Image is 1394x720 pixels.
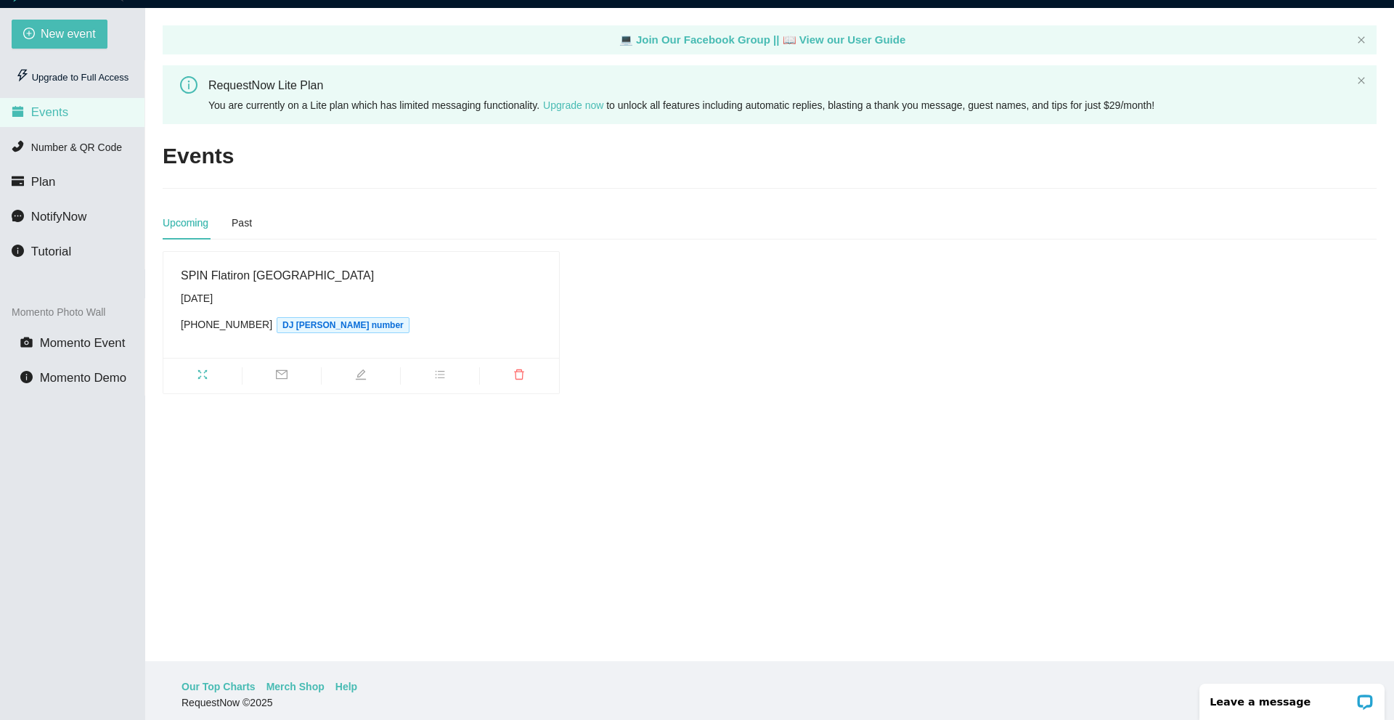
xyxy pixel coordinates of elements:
span: info-circle [12,245,24,257]
span: New event [41,25,96,43]
span: Plan [31,175,56,189]
span: delete [480,369,559,385]
a: Merch Shop [266,679,325,695]
span: Number & QR Code [31,142,122,153]
div: SPIN Flatiron [GEOGRAPHIC_DATA] [181,266,542,285]
div: Upgrade to Full Access [12,63,133,92]
div: [DATE] [181,290,542,306]
span: DJ [PERSON_NAME] number [277,317,409,333]
span: close [1357,76,1366,85]
span: Events [31,105,68,119]
span: NotifyNow [31,210,86,224]
span: plus-circle [23,28,35,41]
div: RequestNow Lite Plan [208,76,1351,94]
span: thunderbolt [16,69,29,82]
span: phone [12,140,24,152]
span: info-circle [20,371,33,383]
span: Momento Event [40,336,126,350]
h2: Events [163,142,234,171]
div: RequestNow © 2025 [182,695,1354,711]
button: close [1357,76,1366,86]
a: laptop Join Our Facebook Group || [619,33,783,46]
button: plus-circleNew event [12,20,107,49]
span: bars [401,369,479,385]
span: edit [322,369,400,385]
div: Upcoming [163,215,208,231]
a: Help [335,679,357,695]
span: You are currently on a Lite plan which has limited messaging functionality. to unlock all feature... [208,99,1154,111]
a: laptop View our User Guide [783,33,906,46]
span: info-circle [180,76,197,94]
span: laptop [619,33,633,46]
span: message [12,210,24,222]
button: close [1357,36,1366,45]
a: Upgrade now [543,99,603,111]
span: Momento Demo [40,371,126,385]
a: Our Top Charts [182,679,256,695]
span: mail [242,369,321,385]
span: close [1357,36,1366,44]
div: Past [232,215,252,231]
span: Tutorial [31,245,71,258]
span: credit-card [12,175,24,187]
span: laptop [783,33,796,46]
span: camera [20,336,33,348]
iframe: LiveChat chat widget [1190,674,1394,720]
span: fullscreen [163,369,242,385]
span: calendar [12,105,24,118]
div: [PHONE_NUMBER] [181,316,542,333]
